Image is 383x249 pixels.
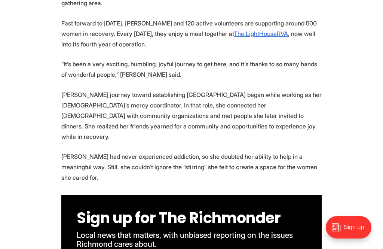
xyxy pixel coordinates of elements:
[77,207,281,228] span: Sign up for The Richmonder
[61,59,322,80] p: “It’s been a very exciting, humbling, joyful journey to get here, and it’s thanks to so many hand...
[234,30,288,37] a: The LightHouseRVA
[61,89,322,142] p: [PERSON_NAME] journey toward establishing [GEOGRAPHIC_DATA] began while working as her [DEMOGRAPH...
[319,212,383,249] iframe: portal-trigger
[61,151,322,183] p: [PERSON_NAME] had never experienced addiction, so she doubted her ability to help in a meaningful...
[77,230,295,249] span: Local news that matters, with unbiased reporting on the issues Richmond cares about.
[61,18,322,49] p: Fast forward to [DATE]. [PERSON_NAME] and 120 active volunteers are supporting around 500 women i...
